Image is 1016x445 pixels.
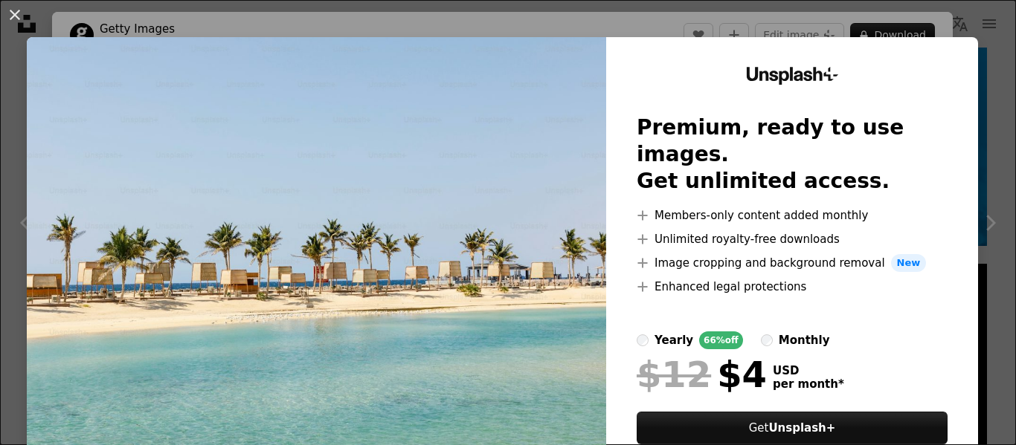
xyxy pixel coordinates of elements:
button: GetUnsplash+ [637,412,948,444]
span: USD [773,364,844,377]
div: $4 [637,355,767,394]
input: monthly [761,334,773,346]
div: 66% off [699,331,743,349]
span: per month * [773,377,844,391]
span: New [891,254,927,272]
span: $12 [637,355,711,394]
strong: Unsplash+ [768,421,835,435]
div: monthly [779,331,830,349]
li: Enhanced legal protections [637,278,948,296]
input: yearly66%off [637,334,649,346]
li: Unlimited royalty-free downloads [637,230,948,248]
h2: Premium, ready to use images. Get unlimited access. [637,114,948,195]
li: Image cropping and background removal [637,254,948,272]
div: yearly [655,331,693,349]
li: Members-only content added monthly [637,207,948,224]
